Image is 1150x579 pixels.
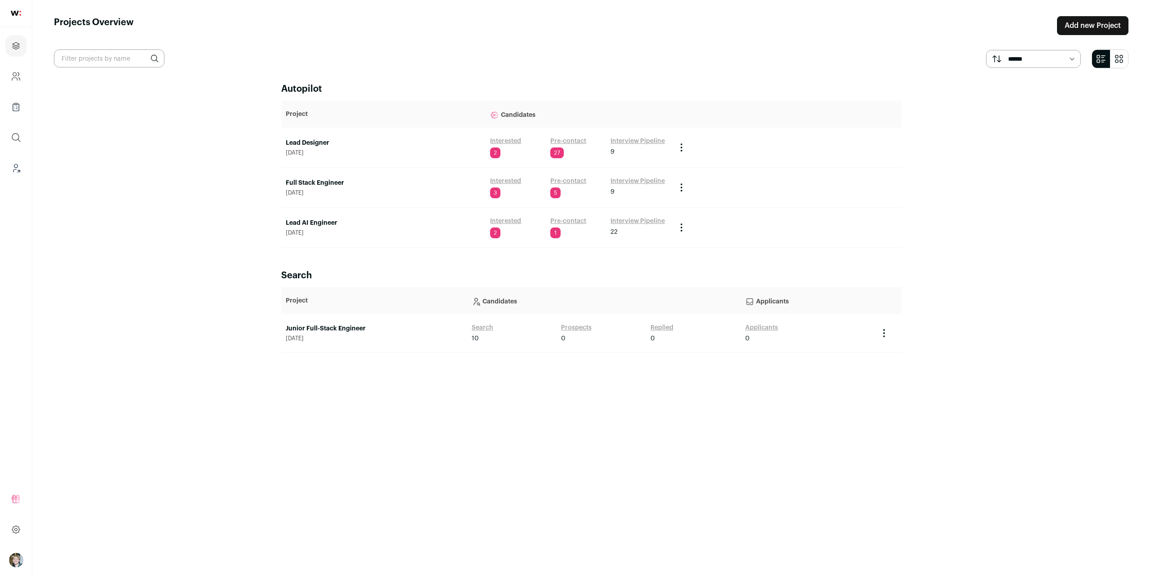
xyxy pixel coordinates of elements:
span: 9 [610,187,615,196]
h1: Projects Overview [54,16,134,35]
a: Leads (Backoffice) [5,157,27,179]
span: 3 [490,187,500,198]
span: [DATE] [286,189,481,196]
a: Interested [490,177,521,186]
a: Applicants [745,323,778,332]
a: Interview Pipeline [610,177,665,186]
span: 10 [472,334,479,343]
button: Project Actions [676,182,687,193]
span: 27 [550,147,564,158]
a: Search [472,323,493,332]
p: Applicants [745,292,870,310]
a: Add new Project [1057,16,1128,35]
button: Project Actions [676,222,687,233]
button: Open dropdown [9,553,23,567]
a: Interview Pipeline [610,217,665,226]
span: [DATE] [286,335,463,342]
img: wellfound-shorthand-0d5821cbd27db2630d0214b213865d53afaa358527fdda9d0ea32b1df1b89c2c.svg [11,11,21,16]
a: Pre-contact [550,137,586,146]
a: Replied [650,323,673,332]
h2: Search [281,269,901,282]
span: 5 [550,187,561,198]
a: Interview Pipeline [610,137,665,146]
a: Lead AI Engineer [286,218,481,227]
a: Company Lists [5,96,27,118]
span: 1 [550,227,561,238]
span: 0 [650,334,655,343]
p: Candidates [490,105,667,123]
span: [DATE] [286,229,481,236]
a: Interested [490,137,521,146]
a: Lead Designer [286,138,481,147]
a: Projects [5,35,27,57]
a: Prospects [561,323,592,332]
p: Project [286,110,481,119]
a: Junior Full-Stack Engineer [286,324,463,333]
a: Pre-contact [550,217,586,226]
button: Project Actions [676,142,687,153]
input: Filter projects by name [54,49,164,67]
a: Interested [490,217,521,226]
span: 2 [490,227,500,238]
p: Candidates [472,292,736,310]
span: [DATE] [286,149,481,156]
button: Project Actions [879,328,889,338]
span: 2 [490,147,500,158]
span: 0 [561,334,566,343]
span: 22 [610,227,618,236]
span: 0 [745,334,750,343]
a: Pre-contact [550,177,586,186]
h2: Autopilot [281,83,901,95]
a: Full Stack Engineer [286,178,481,187]
a: Company and ATS Settings [5,66,27,87]
p: Project [286,296,463,305]
img: 6494470-medium_jpg [9,553,23,567]
span: 9 [610,147,615,156]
